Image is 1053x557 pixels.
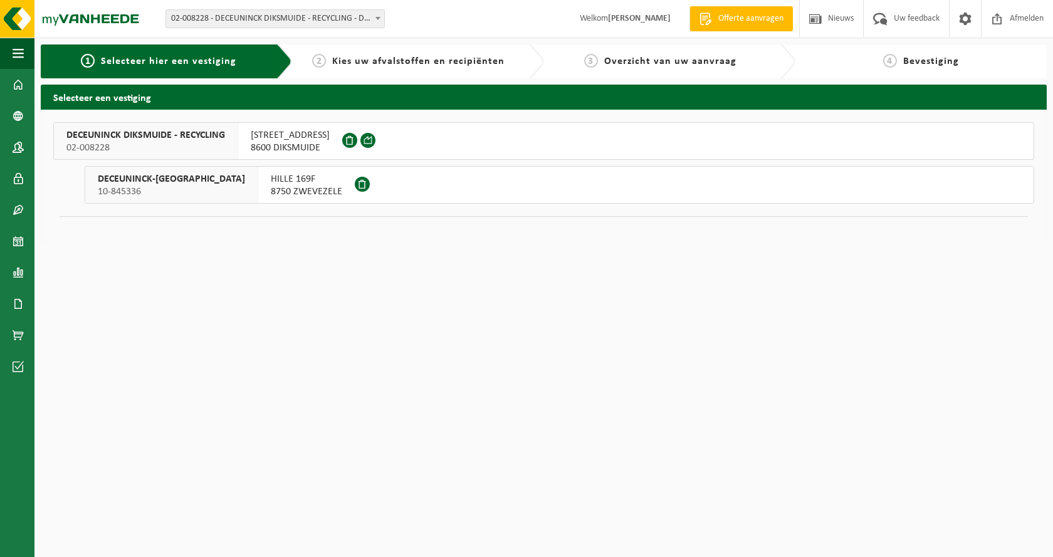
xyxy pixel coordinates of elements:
[66,129,225,142] span: DECEUNINCK DIKSMUIDE - RECYCLING
[903,56,959,66] span: Bevestiging
[85,166,1034,204] button: DECEUNINCK-[GEOGRAPHIC_DATA] 10-845336 HILLE 169F8750 ZWEVEZELE
[165,9,385,28] span: 02-008228 - DECEUNINCK DIKSMUIDE - RECYCLING - DIKSMUIDE
[715,13,787,25] span: Offerte aanvragen
[271,173,342,185] span: HILLE 169F
[312,54,326,68] span: 2
[251,129,330,142] span: [STREET_ADDRESS]
[101,56,236,66] span: Selecteer hier een vestiging
[41,85,1047,109] h2: Selecteer een vestiging
[689,6,793,31] a: Offerte aanvragen
[271,185,342,198] span: 8750 ZWEVEZELE
[251,142,330,154] span: 8600 DIKSMUIDE
[604,56,736,66] span: Overzicht van uw aanvraag
[584,54,598,68] span: 3
[53,122,1034,160] button: DECEUNINCK DIKSMUIDE - RECYCLING 02-008228 [STREET_ADDRESS]8600 DIKSMUIDE
[98,173,245,185] span: DECEUNINCK-[GEOGRAPHIC_DATA]
[81,54,95,68] span: 1
[66,142,225,154] span: 02-008228
[883,54,897,68] span: 4
[608,14,671,23] strong: [PERSON_NAME]
[166,10,384,28] span: 02-008228 - DECEUNINCK DIKSMUIDE - RECYCLING - DIKSMUIDE
[98,185,245,198] span: 10-845336
[332,56,505,66] span: Kies uw afvalstoffen en recipiënten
